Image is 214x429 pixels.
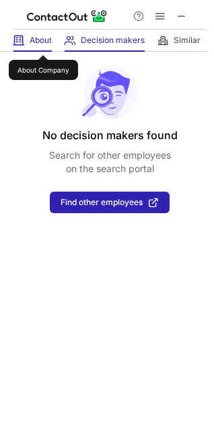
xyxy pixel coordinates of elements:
header: No decision makers found [42,127,178,143]
img: No leads found [81,65,139,119]
img: ContactOut v5.3.10 [27,8,108,24]
p: Search for other employees on the search portal [49,149,171,175]
span: Decision makers [81,35,145,46]
span: Similar [174,35,201,46]
span: About [30,35,52,46]
span: Find other employees [61,198,143,207]
button: Find other employees [50,192,170,213]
